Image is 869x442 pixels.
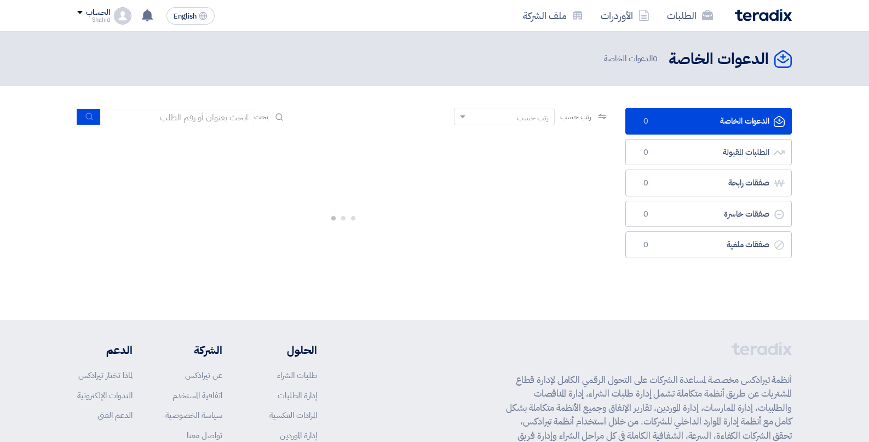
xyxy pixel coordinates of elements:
a: سياسة الخصوصية [165,409,222,421]
button: English [166,7,215,25]
a: المزادات العكسية [269,409,317,421]
span: 0 [653,53,658,65]
span: 0 [639,116,652,127]
span: رتب حسب [560,111,591,123]
a: إدارة الموردين [280,429,317,441]
div: Shahid [77,17,110,23]
span: English [174,13,197,20]
a: صفقات رابحة0 [625,170,792,196]
a: تواصل معنا [187,429,222,441]
a: طلبات الشراء [277,369,317,381]
a: الطلبات المقبولة0 [625,139,792,166]
span: بحث [254,111,268,123]
span: 0 [639,209,652,220]
div: رتب حسب [517,112,549,124]
span: الدعوات الخاصة [604,53,660,65]
span: 0 [639,147,652,158]
li: الدعم [77,342,133,358]
a: ملف الشركة [514,3,592,28]
a: صفقات ملغية0 [625,231,792,258]
a: الندوات الإلكترونية [77,389,133,402]
a: الدعم الفني [97,409,133,421]
li: الشركة [165,342,222,358]
img: Teradix logo [735,9,792,21]
a: إدارة الطلبات [278,389,317,402]
li: الحلول [255,342,317,358]
input: ابحث بعنوان أو رقم الطلب [101,109,254,125]
a: الأوردرات [592,3,658,28]
img: profile_test.png [114,7,131,25]
span: 0 [639,240,652,251]
div: الحساب [86,8,110,18]
a: اتفاقية المستخدم [172,389,222,402]
a: صفقات خاسرة0 [625,201,792,228]
a: الدعوات الخاصة0 [625,108,792,135]
a: عن تيرادكس [185,369,222,381]
span: 0 [639,178,652,189]
h2: الدعوات الخاصة [669,49,769,70]
a: الطلبات [658,3,722,28]
a: لماذا تختار تيرادكس [78,369,133,381]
